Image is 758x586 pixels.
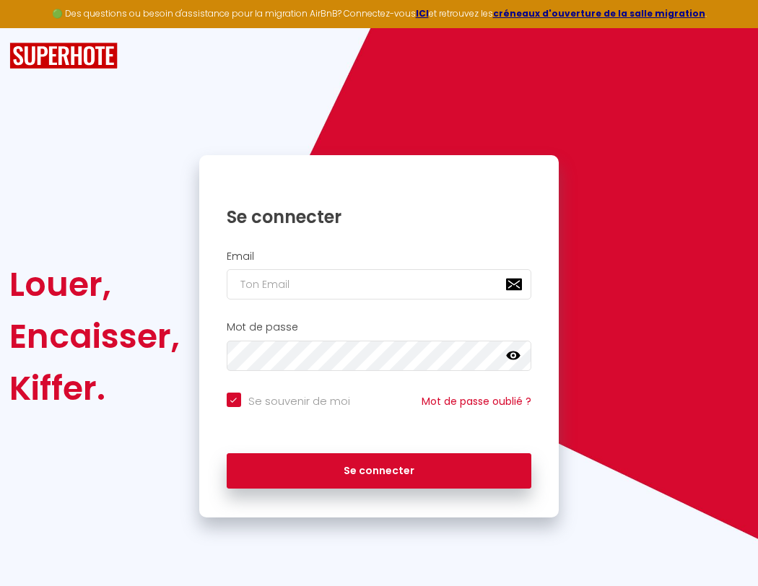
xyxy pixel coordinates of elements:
[227,453,532,489] button: Se connecter
[416,7,429,19] a: ICI
[9,310,180,362] div: Encaisser,
[9,362,180,414] div: Kiffer.
[493,7,705,19] a: créneaux d'ouverture de la salle migration
[422,394,531,408] a: Mot de passe oublié ?
[9,258,180,310] div: Louer,
[227,206,532,228] h1: Se connecter
[227,321,532,333] h2: Mot de passe
[227,250,532,263] h2: Email
[9,43,118,69] img: SuperHote logo
[227,269,532,299] input: Ton Email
